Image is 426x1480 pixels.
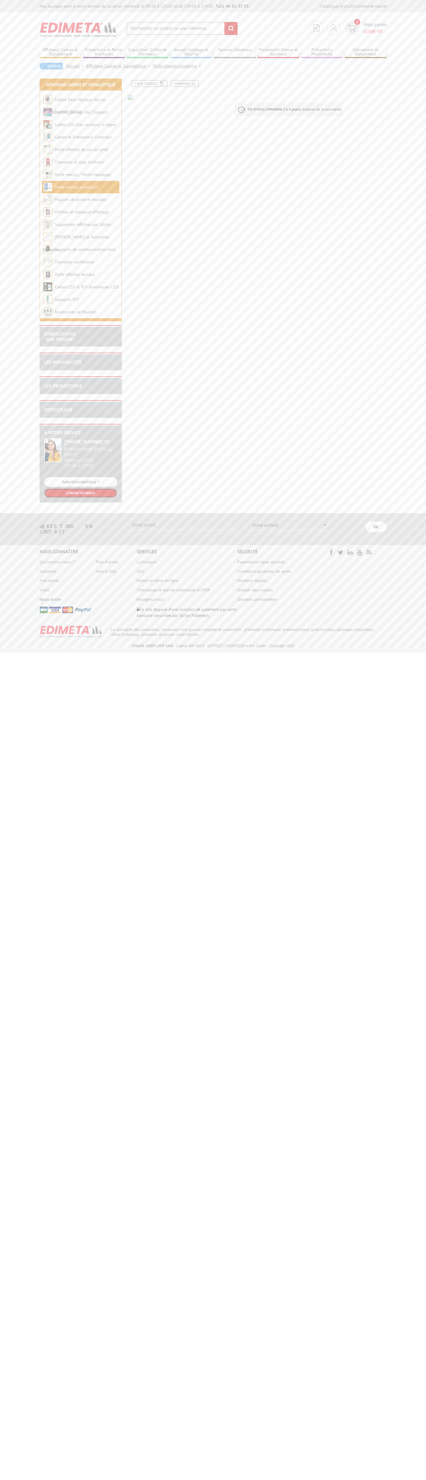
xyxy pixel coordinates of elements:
img: Cadres Clic-Clac couleurs à clapet [43,120,52,129]
input: rechercher [224,22,238,35]
a: Classement et Rangement [345,47,387,57]
a: Affichage Cadres et Signalétique [40,47,82,57]
img: newsletter.jpg [40,524,44,529]
a: Commande rapide [354,3,387,9]
a: Services Généraux [214,47,256,57]
a: Porte-affiches muraux [55,272,95,277]
img: Vitrines et tableaux affichage [43,207,52,217]
img: Cadres LED & PLV lumineuses LED [43,282,52,291]
a: Etablir un devis en ligne [137,578,179,583]
img: Edimeta [40,18,117,41]
a: Qui sommes nous ? [40,560,75,564]
h3: restons en contact [40,524,120,534]
a: Cadres Clic-Clac couleurs à clapet [55,122,116,127]
a: Fiche produit [132,80,167,87]
strong: EN STOCK, LIVRAISON 3 à 4 jours [248,107,299,111]
img: Cadres Deco Muraux Alu ou Bois [43,95,52,104]
a: LES NOUVEAUTÉS [44,359,82,365]
p: – Capital 400 000 € - [STREET_ADDRESS]-le-Roi Cedex - Copyright 2018 [45,644,381,648]
a: Accessoires de fixation [55,309,97,315]
input: Rechercher un produit ou une référence... [126,22,238,35]
a: Gestion des cookies [237,588,273,592]
img: devis rapide [347,25,356,32]
a: Conditions générales de vente [237,569,291,574]
img: Chevalets conférence [43,257,52,266]
img: widget-service.jpg [44,438,61,462]
img: Chevalets et stop trottoirs [43,157,52,167]
span: 0 [354,19,360,25]
a: Accueil Guidage et Sécurité [170,47,212,57]
a: Vitrines et tableaux affichage [55,209,109,215]
img: Suspension affiches par câbles [43,220,52,229]
a: Supports de communication bois [55,247,116,252]
a: Présentoirs Multimédia [301,47,343,57]
div: | [320,3,387,9]
p: Le spécialiste des présentoirs. Découvrez notre gamme complète de présentoirs : présentoir à broc... [111,627,382,637]
a: FABRICATIONS"Sur Mesure" [44,331,76,342]
strong: [PHONE_NUMBER] 03 [64,439,110,445]
a: DESTOCKAGE [44,407,72,413]
a: Avis clients [40,578,59,583]
a: Télécharger le bon de commande en PDF [137,588,210,592]
strong: VISUAL-DISPLAYS SAS [132,644,173,648]
a: Supports PLV [55,297,79,302]
a: Accueil [66,63,86,69]
a: CONTACTEZ-NOUS [44,488,117,498]
a: Porte-menus / Porte-messages [55,172,111,177]
img: devis rapide [313,24,319,32]
div: Services [137,548,238,555]
span: € HT [364,28,387,35]
a: Exposition Grilles et Panneaux [127,47,169,57]
span: Mon panier [364,21,387,35]
a: Présentoirs Presse et Journaux [257,47,299,57]
h2: A votre service [44,430,117,435]
a: La livraison [137,560,157,564]
div: Nos équipes sont à votre service du lundi au vendredi de 8h30 à 12h30 et de 13h30 à 17h30 [40,3,249,9]
img: devis rapide [330,24,337,32]
img: Porte-visuels comptoirs [43,182,52,192]
span: 0,00 [364,28,373,34]
a: Mentions légales [237,578,267,583]
a: LES PROMOTIONS [44,383,82,389]
a: Cadres et Présentoirs Extérieur [55,134,112,140]
input: OK [365,522,387,532]
a: Actualités [40,569,57,574]
a: Aide & FAQ [96,569,117,574]
img: Porte-affiches muraux [43,270,52,279]
a: devis rapide 0 Mon panier 0,00€ HT [343,21,387,35]
div: Sécurité [237,548,314,555]
img: Porte-affiches de sol sur pied [43,145,52,154]
img: Cadres et Présentoirs Extérieur [43,132,52,142]
a: Plan d'accès [96,560,118,564]
img: Plaques de porte et murales [43,195,52,204]
a: Rejoignez-nous [137,597,164,602]
a: Nous écrire [40,597,62,602]
p: à réception de la commande [235,103,343,116]
a: Affichage Cadres et Signalétique [86,63,153,69]
img: Porte-menus / Porte-messages [43,170,52,179]
a: Suspension affiches par câbles [55,222,111,227]
a: Paiement en ligne sécurisé [237,560,285,564]
a: SAV [137,569,144,574]
div: [PERSON_NAME][DATE] au [DATE] [64,447,117,457]
img: Cimaises et Accroches tableaux [43,232,52,241]
a: ON VOUS RAPPELLE ? [44,477,117,487]
a: Cadres Clic-Clac Alu Clippant [55,109,108,115]
a: Vidéo [40,588,50,592]
a: Cadres LED & PLV lumineuses LED [55,284,118,290]
input: Votre email [129,520,238,530]
img: Accessoires de fixation [43,307,52,316]
a: Plaques de porte et murales [55,197,107,202]
a: Retour [40,63,63,69]
a: Affichage Cadres et Signalétique [46,82,115,87]
a: Chevalets et stop trottoirs [55,159,104,165]
a: Données personnelles [237,597,276,602]
p: Ce site dispose d’une solution de paiement par carte bancaire sécurisée par Stripe Paiement. [137,606,238,618]
div: Nous connaître [40,548,137,555]
a: Porte-affiches de sol sur pied [55,147,108,152]
a: Chevalets conférence [55,259,94,265]
img: Supports PLV [43,295,52,304]
a: Porte-visuels comptoirs [55,184,98,190]
a: Catalogue gratuit [320,3,353,9]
